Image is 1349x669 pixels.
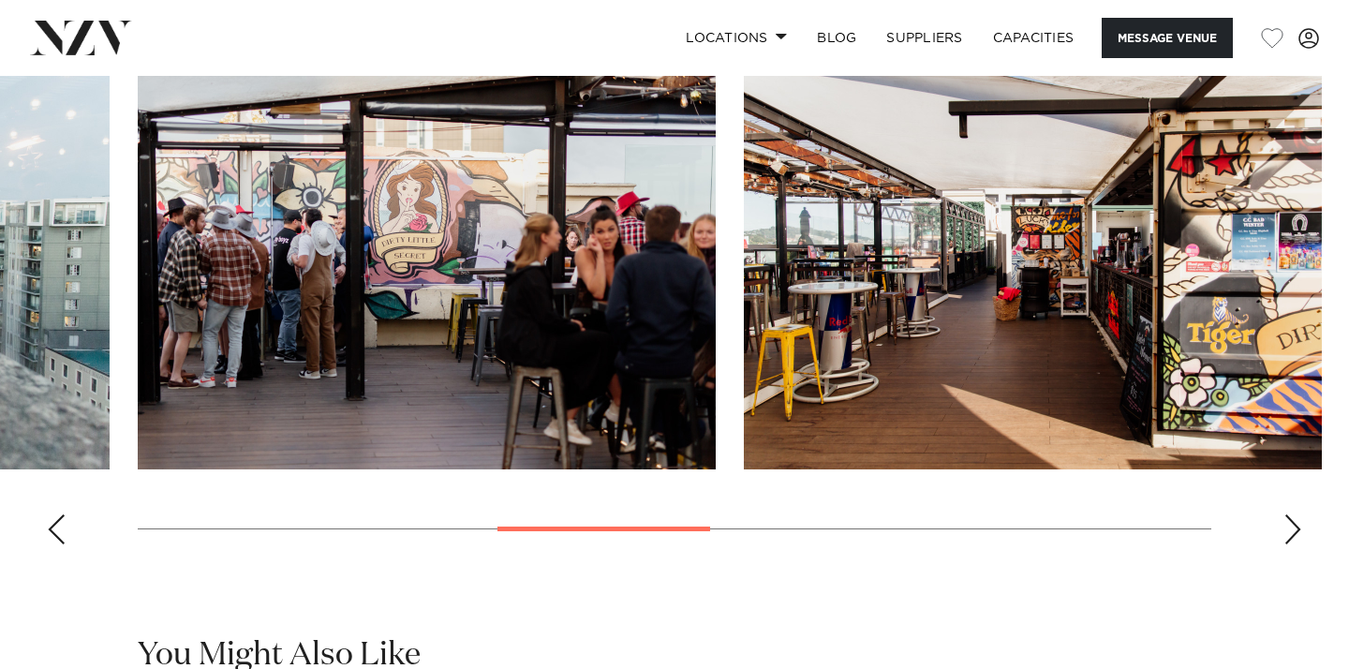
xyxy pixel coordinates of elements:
a: BLOG [802,18,871,58]
a: SUPPLIERS [871,18,977,58]
swiper-slide: 5 / 9 [744,45,1322,469]
swiper-slide: 4 / 9 [138,45,716,469]
a: Capacities [978,18,1090,58]
img: nzv-logo.png [30,21,132,54]
button: Message Venue [1102,18,1233,58]
a: Locations [671,18,802,58]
